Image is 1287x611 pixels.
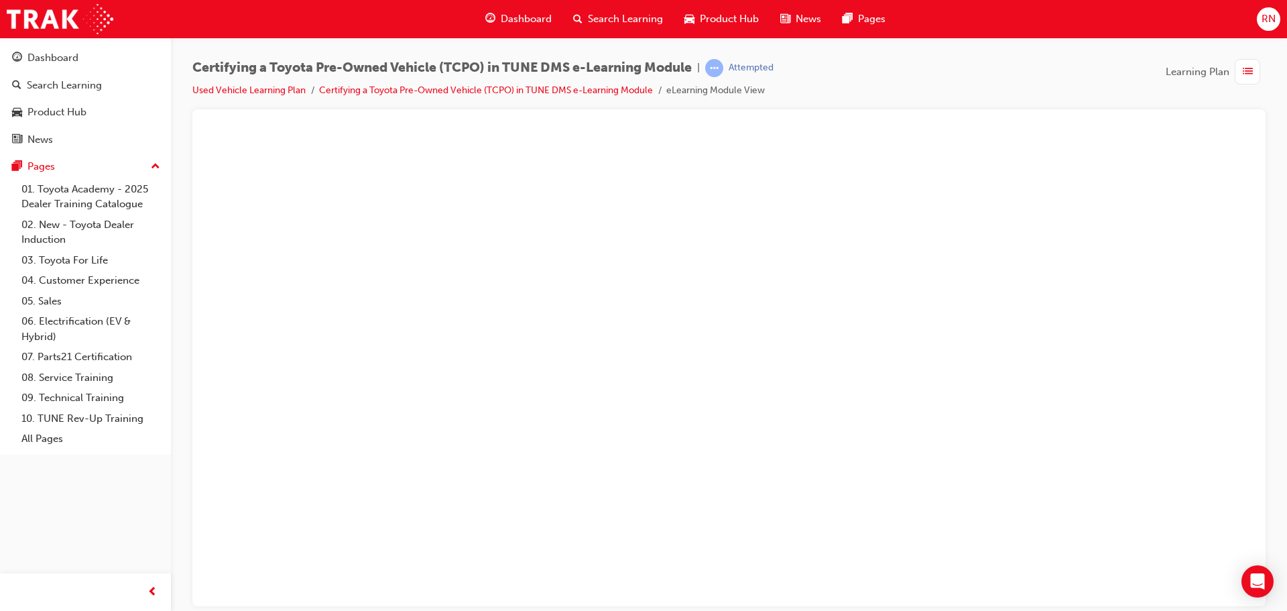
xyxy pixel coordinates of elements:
[5,127,166,152] a: News
[1262,11,1276,27] span: RN
[5,154,166,179] button: Pages
[27,105,86,120] div: Product Hub
[573,11,583,27] span: search-icon
[16,368,166,388] a: 08. Service Training
[12,134,22,146] span: news-icon
[697,60,700,76] span: |
[501,11,552,27] span: Dashboard
[16,311,166,347] a: 06. Electrification (EV & Hybrid)
[674,5,770,33] a: car-iconProduct Hub
[12,107,22,119] span: car-icon
[729,62,774,74] div: Attempted
[475,5,562,33] a: guage-iconDashboard
[16,429,166,449] a: All Pages
[1243,64,1253,80] span: list-icon
[16,388,166,408] a: 09. Technical Training
[12,161,22,173] span: pages-icon
[5,73,166,98] a: Search Learning
[27,159,55,174] div: Pages
[192,85,306,96] a: Used Vehicle Learning Plan
[7,4,113,34] img: Trak
[796,11,821,27] span: News
[16,291,166,312] a: 05. Sales
[5,100,166,125] a: Product Hub
[151,158,160,176] span: up-icon
[684,11,694,27] span: car-icon
[27,132,53,148] div: News
[1241,565,1274,598] div: Open Intercom Messenger
[780,11,790,27] span: news-icon
[16,408,166,429] a: 10. TUNE Rev-Up Training
[27,50,78,66] div: Dashboard
[562,5,674,33] a: search-iconSearch Learning
[843,11,853,27] span: pages-icon
[700,11,759,27] span: Product Hub
[485,11,495,27] span: guage-icon
[147,584,158,601] span: prev-icon
[16,215,166,250] a: 02. New - Toyota Dealer Induction
[1166,64,1229,80] span: Learning Plan
[832,5,896,33] a: pages-iconPages
[27,78,102,93] div: Search Learning
[705,59,723,77] span: learningRecordVerb_ATTEMPT-icon
[192,60,692,76] span: Certifying a Toyota Pre-Owned Vehicle (TCPO) in TUNE DMS e-Learning Module
[12,52,22,64] span: guage-icon
[5,46,166,70] a: Dashboard
[16,347,166,368] a: 07. Parts21 Certification
[12,80,21,92] span: search-icon
[16,250,166,271] a: 03. Toyota For Life
[770,5,832,33] a: news-iconNews
[858,11,885,27] span: Pages
[16,179,166,215] a: 01. Toyota Academy - 2025 Dealer Training Catalogue
[1257,7,1280,31] button: RN
[1166,59,1266,85] button: Learning Plan
[5,43,166,154] button: DashboardSearch LearningProduct HubNews
[319,85,653,96] a: Certifying a Toyota Pre-Owned Vehicle (TCPO) in TUNE DMS e-Learning Module
[666,83,765,99] li: eLearning Module View
[16,270,166,291] a: 04. Customer Experience
[588,11,663,27] span: Search Learning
